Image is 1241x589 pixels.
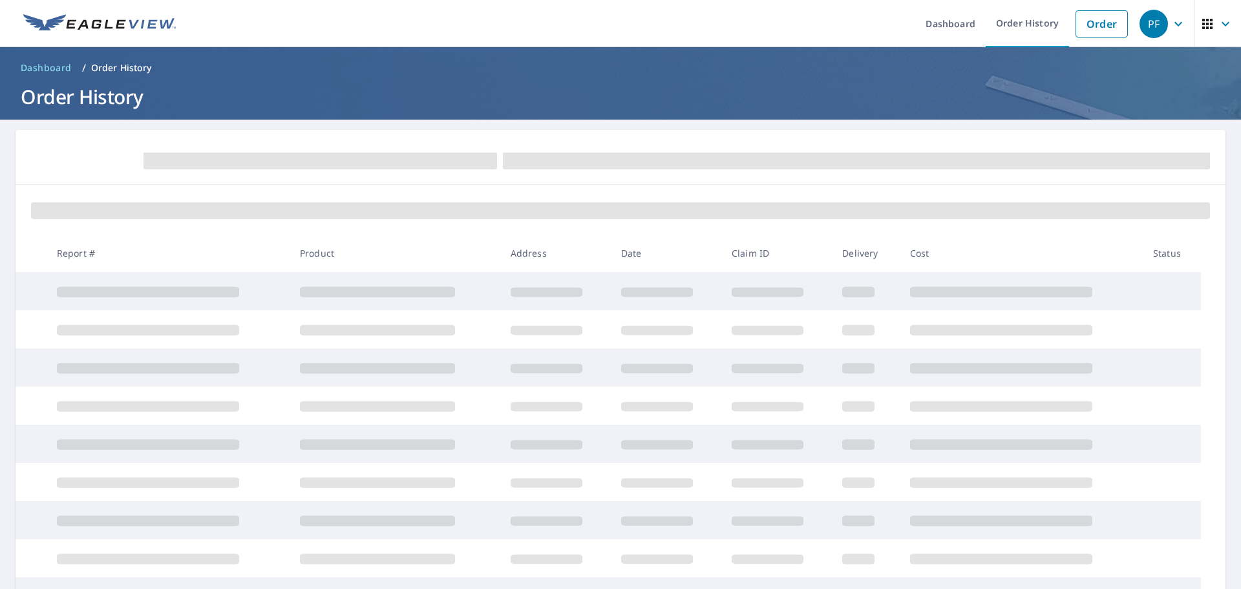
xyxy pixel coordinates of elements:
th: Delivery [832,234,899,272]
h1: Order History [16,83,1225,110]
p: Order History [91,61,152,74]
div: PF [1140,10,1168,38]
a: Order [1076,10,1128,37]
th: Report # [47,234,290,272]
li: / [82,60,86,76]
th: Product [290,234,500,272]
a: Dashboard [16,58,77,78]
th: Date [611,234,721,272]
nav: breadcrumb [16,58,1225,78]
th: Cost [900,234,1143,272]
th: Status [1143,234,1201,272]
th: Address [500,234,611,272]
th: Claim ID [721,234,832,272]
img: EV Logo [23,14,176,34]
span: Dashboard [21,61,72,74]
